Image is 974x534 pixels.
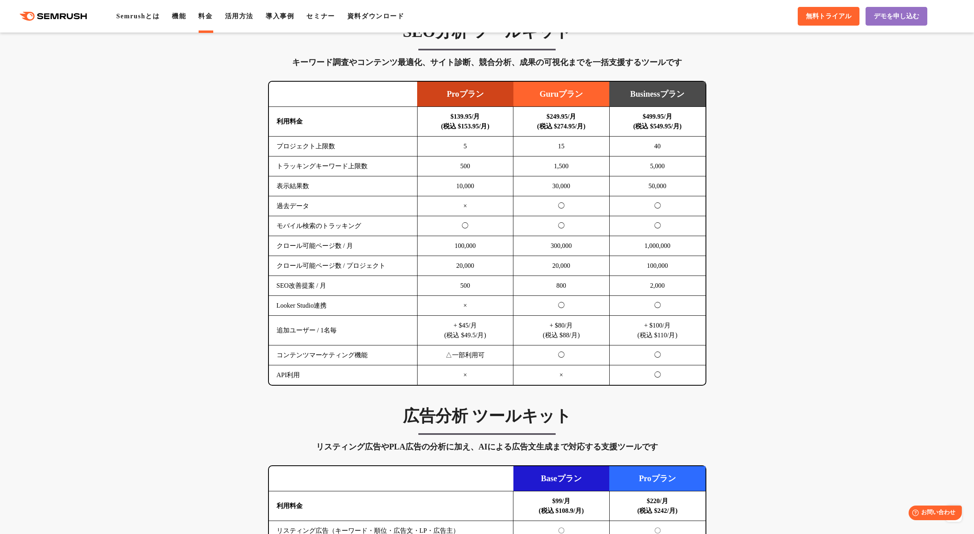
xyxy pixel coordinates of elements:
td: API利用 [269,365,418,385]
td: 20,000 [513,256,610,276]
td: Businessプラン [609,82,706,107]
b: 利用料金 [277,502,303,509]
td: 500 [417,156,513,176]
b: 利用料金 [277,118,303,125]
td: ◯ [609,196,706,216]
td: ◯ [609,216,706,236]
td: 20,000 [417,256,513,276]
a: 活用方法 [225,13,253,20]
td: + $45/月 (税込 $49.5/月) [417,316,513,345]
span: 無料トライアル [806,12,851,21]
td: ◯ [609,345,706,365]
td: + $80/月 (税込 $88/月) [513,316,610,345]
a: 機能 [172,13,186,20]
td: 2,000 [609,276,706,296]
td: ◯ [513,196,610,216]
td: 40 [609,137,706,156]
td: Guruプラン [513,82,610,107]
td: 800 [513,276,610,296]
td: コンテンツマーケティング機能 [269,345,418,365]
td: 1,000,000 [609,236,706,256]
td: Proプラン [609,466,706,491]
td: ◯ [417,216,513,236]
div: キーワード調査やコンテンツ最適化、サイト診断、競合分析、成果の可視化までを一括支援するツールです [268,56,706,69]
td: ◯ [513,216,610,236]
td: トラッキングキーワード上限数 [269,156,418,176]
td: 300,000 [513,236,610,256]
td: 過去データ [269,196,418,216]
td: 1,500 [513,156,610,176]
td: モバイル検索のトラッキング [269,216,418,236]
a: 無料トライアル [798,7,859,26]
td: 15 [513,137,610,156]
b: $139.95/月 (税込 $153.95/月) [441,113,489,130]
iframe: Help widget launcher [902,502,965,525]
td: × [417,296,513,316]
td: プロジェクト上限数 [269,137,418,156]
a: Semrushとは [116,13,160,20]
td: ◯ [609,296,706,316]
a: 料金 [198,13,212,20]
td: SEO改善提案 / 月 [269,276,418,296]
td: ◯ [513,296,610,316]
td: △一部利用可 [417,345,513,365]
td: ◯ [609,365,706,385]
td: 100,000 [609,256,706,276]
td: 500 [417,276,513,296]
td: クロール可能ページ数 / プロジェクト [269,256,418,276]
td: Looker Studio連携 [269,296,418,316]
td: 5 [417,137,513,156]
b: $249.95/月 (税込 $274.95/月) [537,113,585,130]
td: 表示結果数 [269,176,418,196]
td: 5,000 [609,156,706,176]
td: Baseプラン [513,466,610,491]
a: デモを申し込む [866,7,927,26]
td: Proプラン [417,82,513,107]
td: 30,000 [513,176,610,196]
td: 50,000 [609,176,706,196]
td: ◯ [513,345,610,365]
div: リスティング広告やPLA広告の分析に加え、AIによる広告文生成まで対応する支援ツールです [268,440,706,453]
td: × [513,365,610,385]
h3: 広告分析 ツールキット [268,406,706,426]
b: $220/月 (税込 $242/月) [637,497,677,514]
a: セミナー [306,13,335,20]
td: × [417,196,513,216]
b: $99/月 (税込 $108.9/月) [539,497,584,514]
td: クロール可能ページ数 / 月 [269,236,418,256]
td: 追加ユーザー / 1名毎 [269,316,418,345]
span: デモを申し込む [874,12,919,21]
b: $499.95/月 (税込 $549.95/月) [633,113,682,130]
td: 100,000 [417,236,513,256]
a: 導入事例 [266,13,294,20]
td: 10,000 [417,176,513,196]
a: 資料ダウンロード [347,13,405,20]
td: + $100/月 (税込 $110/月) [609,316,706,345]
td: × [417,365,513,385]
